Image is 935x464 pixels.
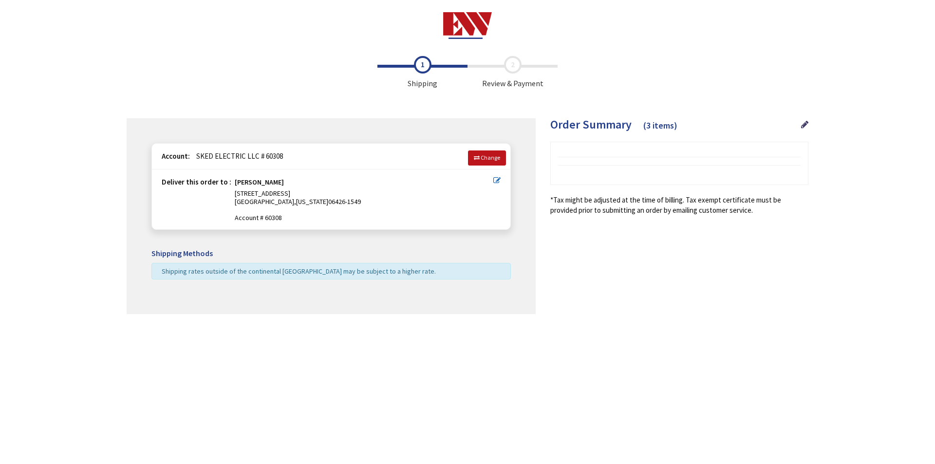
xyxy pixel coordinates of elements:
[443,12,492,39] img: Electrical Wholesalers, Inc.
[162,267,436,276] span: Shipping rates outside of the continental [GEOGRAPHIC_DATA] may be subject to a higher rate.
[328,197,361,206] span: 06426-1549
[468,150,506,165] a: Change
[235,214,493,222] span: Account # 60308
[151,249,511,258] h5: Shipping Methods
[377,56,467,89] span: Shipping
[235,197,296,206] span: [GEOGRAPHIC_DATA],
[162,177,231,186] strong: Deliver this order to :
[235,189,290,198] span: [STREET_ADDRESS]
[467,56,558,89] span: Review & Payment
[550,117,632,132] span: Order Summary
[162,151,190,161] strong: Account:
[643,120,677,131] span: (3 items)
[550,195,808,216] : *Tax might be adjusted at the time of billing. Tax exempt certificate must be provided prior to s...
[191,151,283,161] span: SKED ELECTRIC LLC # 60308
[235,178,284,189] strong: [PERSON_NAME]
[296,197,328,206] span: [US_STATE]
[481,154,500,161] span: Change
